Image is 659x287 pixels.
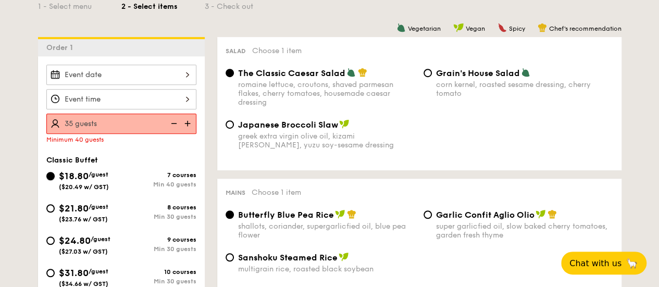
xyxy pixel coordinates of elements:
input: Butterfly Blue Pea Riceshallots, coriander, supergarlicfied oil, blue pea flower [226,210,234,219]
div: Min 40 guests [121,181,196,188]
span: Mains [226,189,245,196]
span: 🦙 [626,257,638,269]
div: multigrain rice, roasted black soybean [238,265,415,273]
span: Choose 1 item [252,188,301,197]
img: icon-chef-hat.a58ddaea.svg [548,209,557,219]
img: icon-vegan.f8ff3823.svg [335,209,345,219]
span: $24.80 [59,235,91,246]
input: $18.80/guest($20.49 w/ GST)7 coursesMin 40 guests [46,172,55,180]
img: icon-vegan.f8ff3823.svg [339,252,349,261]
input: The Classic Caesar Saladromaine lettuce, croutons, shaved parmesan flakes, cherry tomatoes, house... [226,69,234,77]
span: Spicy [509,25,525,32]
div: romaine lettuce, croutons, shaved parmesan flakes, cherry tomatoes, housemade caesar dressing [238,80,415,107]
span: Sanshoku Steamed Rice [238,253,338,263]
span: $18.80 [59,170,89,182]
input: Garlic Confit Aglio Oliosuper garlicfied oil, slow baked cherry tomatoes, garden fresh thyme [424,210,432,219]
img: icon-vegetarian.fe4039eb.svg [521,68,530,77]
span: Salad [226,47,246,55]
img: icon-vegan.f8ff3823.svg [339,119,350,129]
span: Choose 1 item [252,46,302,55]
img: icon-spicy.37a8142b.svg [498,23,507,32]
span: Japanese Broccoli Slaw [238,120,338,130]
img: icon-chef-hat.a58ddaea.svg [358,68,367,77]
button: Chat with us🦙 [561,252,646,274]
span: Classic Buffet [46,156,98,165]
div: greek extra virgin olive oil, kizami [PERSON_NAME], yuzu soy-sesame dressing [238,132,415,149]
span: Butterfly Blue Pea Rice [238,210,334,220]
img: icon-chef-hat.a58ddaea.svg [538,23,547,32]
img: icon-chef-hat.a58ddaea.svg [347,209,356,219]
input: Sanshoku Steamed Ricemultigrain rice, roasted black soybean [226,253,234,261]
span: /guest [89,203,108,210]
span: Garlic Confit Aglio Olio [436,210,534,220]
img: icon-vegan.f8ff3823.svg [536,209,546,219]
img: icon-reduce.1d2dbef1.svg [165,114,181,133]
div: Min 30 guests [121,245,196,253]
span: /guest [89,268,108,275]
span: Vegetarian [408,25,441,32]
span: /guest [89,171,108,178]
div: super garlicfied oil, slow baked cherry tomatoes, garden fresh thyme [436,222,613,240]
span: ($23.76 w/ GST) [59,216,108,223]
div: Min 30 guests [121,213,196,220]
span: /guest [91,235,110,243]
div: Min 30 guests [121,278,196,285]
input: Japanese Broccoli Slawgreek extra virgin olive oil, kizami [PERSON_NAME], yuzu soy-sesame dressing [226,120,234,129]
img: icon-vegan.f8ff3823.svg [453,23,464,32]
input: Grain's House Saladcorn kernel, roasted sesame dressing, cherry tomato [424,69,432,77]
span: $21.80 [59,203,89,214]
span: Chef's recommendation [549,25,621,32]
input: Number of guests [46,114,196,134]
span: Order 1 [46,43,77,52]
span: Grain's House Salad [436,68,520,78]
div: shallots, coriander, supergarlicfied oil, blue pea flower [238,222,415,240]
span: The Classic Caesar Salad [238,68,345,78]
input: $21.80/guest($23.76 w/ GST)8 coursesMin 30 guests [46,204,55,213]
span: ($20.49 w/ GST) [59,183,109,191]
div: 8 courses [121,204,196,211]
span: Vegan [466,25,485,32]
div: 7 courses [121,171,196,179]
img: icon-vegetarian.fe4039eb.svg [396,23,406,32]
div: corn kernel, roasted sesame dressing, cherry tomato [436,80,613,98]
span: Chat with us [569,258,621,268]
input: $31.80/guest($34.66 w/ GST)10 coursesMin 30 guests [46,269,55,277]
span: ($27.03 w/ GST) [59,248,108,255]
span: $31.80 [59,267,89,279]
input: Event time [46,89,196,109]
img: icon-add.58712e84.svg [181,114,196,133]
div: 9 courses [121,236,196,243]
div: 10 courses [121,268,196,276]
input: Event date [46,65,196,85]
input: $24.80/guest($27.03 w/ GST)9 coursesMin 30 guests [46,236,55,245]
img: icon-vegetarian.fe4039eb.svg [346,68,356,77]
div: Minimum 40 guests [46,136,196,143]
